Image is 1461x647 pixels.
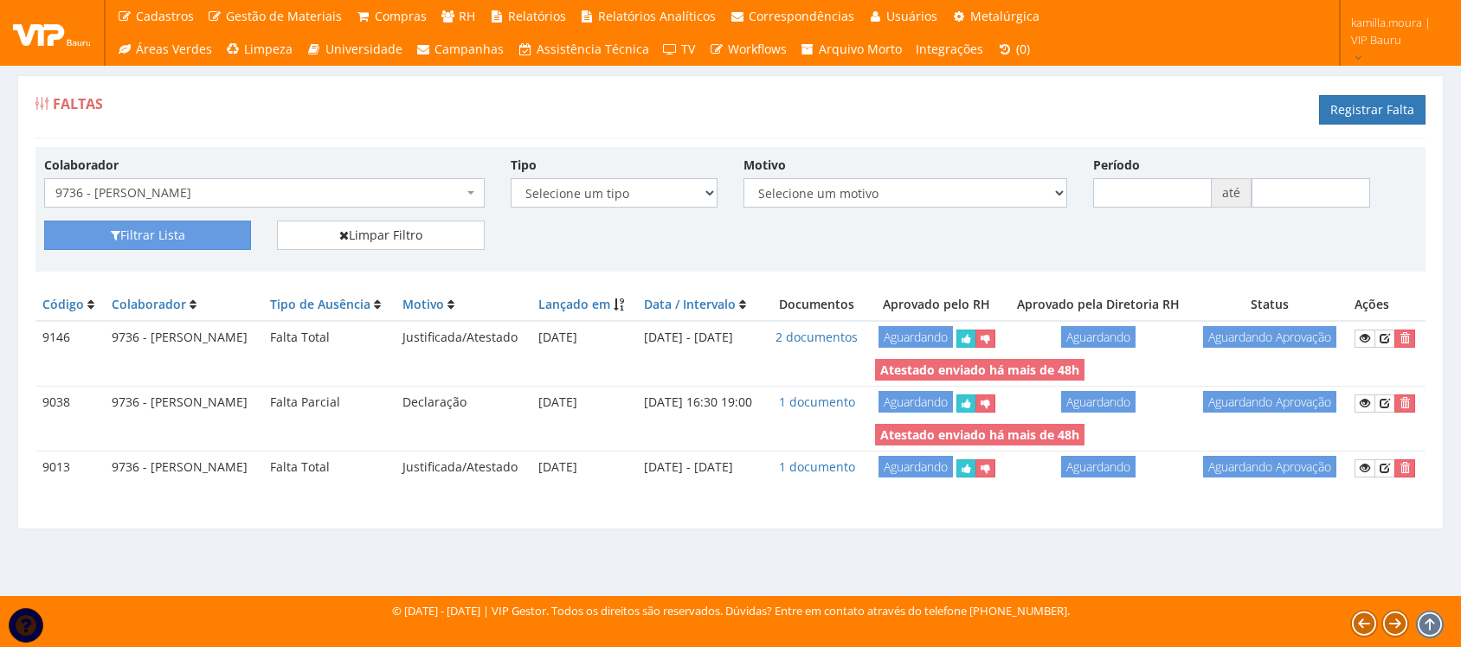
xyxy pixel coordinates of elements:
[1005,289,1192,321] th: Aprovado pela Diretoria RH
[868,289,1006,321] th: Aprovado pelo RH
[1203,326,1336,348] span: Aguardando Aprovação
[531,387,637,420] td: [DATE]
[219,33,300,66] a: Limpeza
[263,321,395,355] td: Falta Total
[44,221,251,250] button: Filtrar Lista
[396,452,532,484] td: Justificada/Atestado
[396,387,532,420] td: Declaração
[681,41,695,57] span: TV
[409,33,512,66] a: Campanhas
[879,391,953,413] span: Aguardando
[916,41,983,57] span: Integrações
[53,94,103,113] span: Faltas
[44,178,485,208] span: 9736 - THAINA DE MORAIS SIQUEIRA
[819,41,902,57] span: Arquivo Morto
[1061,456,1136,477] span: Aguardando
[42,296,84,312] a: Código
[402,296,444,312] a: Motivo
[55,184,463,202] span: 9736 - THAINA DE MORAIS SIQUEIRA
[531,321,637,355] td: [DATE]
[1351,14,1438,48] span: kamilla.moura | VIP Bauru
[880,426,1079,443] strong: Atestado enviado há mais de 48h
[644,296,736,312] a: Data / Intervalo
[263,452,395,484] td: Falta Total
[105,452,263,484] td: 9736 - [PERSON_NAME]
[1061,391,1136,413] span: Aguardando
[637,452,766,484] td: [DATE] - [DATE]
[112,296,186,312] a: Colaborador
[325,41,402,57] span: Universidade
[537,41,649,57] span: Assistência Técnica
[598,8,716,24] span: Relatórios Analíticos
[1192,289,1348,321] th: Status
[270,296,370,312] a: Tipo de Ausência
[375,8,427,24] span: Compras
[299,33,409,66] a: Universidade
[35,321,105,355] td: 9146
[105,321,263,355] td: 9736 - [PERSON_NAME]
[1016,41,1030,57] span: (0)
[743,157,786,174] label: Motivo
[136,8,194,24] span: Cadastros
[637,387,766,420] td: [DATE] 16:30 19:00
[637,321,766,355] td: [DATE] - [DATE]
[1203,456,1336,477] span: Aguardando Aprovação
[459,8,475,24] span: RH
[879,456,953,477] span: Aguardando
[749,8,854,24] span: Correspondências
[396,321,532,355] td: Justificada/Atestado
[909,33,990,66] a: Integrações
[779,394,855,410] a: 1 documento
[1061,326,1136,348] span: Aguardando
[766,289,867,321] th: Documentos
[35,452,105,484] td: 9013
[1203,391,1336,413] span: Aguardando Aprovação
[702,33,794,66] a: Workflows
[110,33,219,66] a: Áreas Verdes
[779,458,855,475] a: 1 documento
[990,33,1037,66] a: (0)
[970,8,1039,24] span: Metalúrgica
[35,387,105,420] td: 9038
[1319,95,1426,125] a: Registrar Falta
[794,33,910,66] a: Arquivo Morto
[531,452,637,484] td: [DATE]
[1093,157,1140,174] label: Período
[776,329,858,345] a: 2 documentos
[226,8,342,24] span: Gestão de Materiais
[656,33,703,66] a: TV
[13,20,91,46] img: logo
[728,41,787,57] span: Workflows
[434,41,504,57] span: Campanhas
[538,296,610,312] a: Lançado em
[44,157,119,174] label: Colaborador
[277,221,484,250] a: Limpar Filtro
[263,387,395,420] td: Falta Parcial
[880,362,1079,378] strong: Atestado enviado há mais de 48h
[244,41,293,57] span: Limpeza
[1212,178,1252,208] span: até
[886,8,937,24] span: Usuários
[879,326,953,348] span: Aguardando
[508,8,566,24] span: Relatórios
[105,387,263,420] td: 9736 - [PERSON_NAME]
[511,157,537,174] label: Tipo
[511,33,656,66] a: Assistência Técnica
[1348,289,1426,321] th: Ações
[392,603,1070,619] div: © [DATE] - [DATE] | VIP Gestor. Todos os direitos são reservados. Dúvidas? Entre em contato atrav...
[136,41,212,57] span: Áreas Verdes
